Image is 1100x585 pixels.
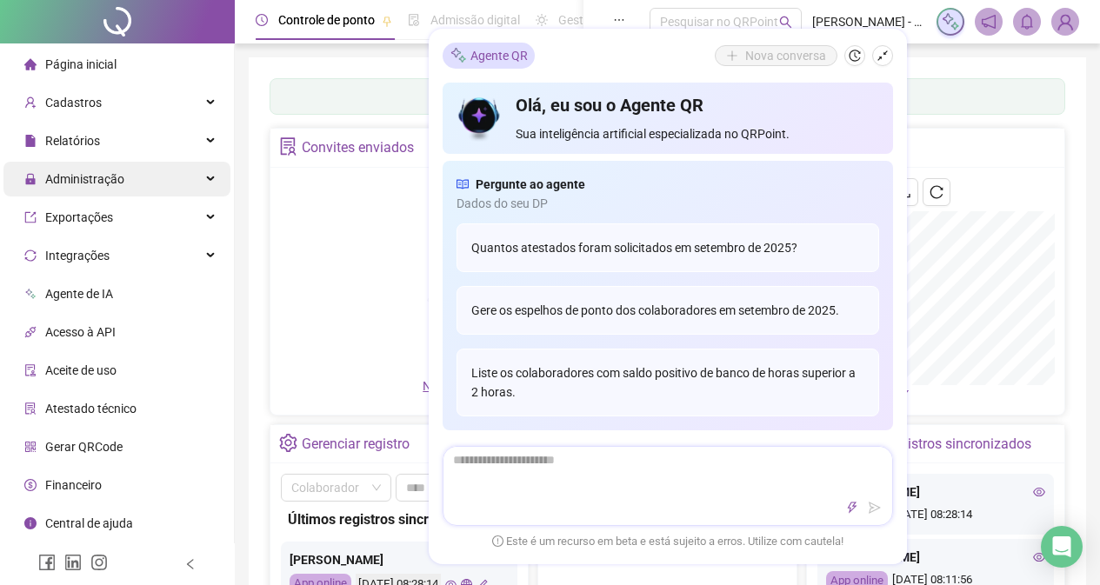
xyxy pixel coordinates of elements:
span: Cadastros [45,96,102,110]
span: setting [279,434,297,452]
span: pushpin [382,16,392,26]
div: Gere os espelhos de ponto dos colaboradores em setembro de 2025. [457,286,879,335]
button: send [864,497,885,518]
span: Novo convite [423,379,510,393]
span: Gestão de férias [558,13,646,27]
span: sync [24,249,37,262]
span: audit [24,364,37,376]
span: Central de ajuda [45,516,133,530]
span: solution [24,402,37,415]
span: api [24,326,37,338]
span: Gerar QRCode [45,440,123,454]
span: Dados do seu DP [457,194,879,213]
span: search [779,16,792,29]
span: info-circle [24,517,37,529]
span: eye [1033,486,1045,498]
div: Agente QR [443,43,535,69]
div: [PERSON_NAME] [290,550,509,569]
span: dollar [24,479,37,491]
span: lock [24,173,37,185]
span: solution [279,137,297,156]
button: Nova conversa [715,45,837,66]
div: Últimos registros sincronizados [288,509,510,530]
span: Administração [45,172,124,186]
h4: Olá, eu sou o Agente QR [516,93,878,117]
img: icon [457,93,503,143]
div: Gerenciar registro [302,429,410,459]
span: home [24,58,37,70]
span: qrcode [24,441,37,453]
span: reload [930,185,943,199]
span: facebook [38,554,56,571]
span: Aceite de uso [45,363,117,377]
span: Controle de ponto [278,13,375,27]
div: Não há dados [386,315,546,334]
span: shrink [877,50,889,62]
span: eye [1033,551,1045,563]
span: Atestado técnico [45,402,137,415]
span: left [184,558,197,570]
span: Pergunte ao agente [476,175,585,194]
div: Últimos registros sincronizados [838,429,1031,459]
span: Sua inteligência artificial especializada no QRPoint. [516,124,878,143]
span: clock-circle [256,14,268,26]
span: Exportações [45,210,113,224]
img: sparkle-icon.fc2bf0ac1784a2077858766a79e2daf3.svg [450,46,467,64]
span: user-add [24,96,37,109]
div: [PERSON_NAME] [826,548,1045,567]
span: Relatórios [45,134,100,148]
span: instagram [90,554,108,571]
span: Este é um recurso em beta e está sujeito a erros. Utilize com cautela! [492,533,843,550]
div: [DATE] 08:28:14 [826,506,1045,526]
span: file-done [408,14,420,26]
span: ellipsis [613,14,625,26]
span: Admissão digital [430,13,520,27]
span: history [849,50,861,62]
div: Liste os colaboradores com saldo positivo de banco de horas superior a 2 horas. [457,349,879,416]
span: notification [981,14,997,30]
span: Acesso à API [45,325,116,339]
div: Convites enviados [302,133,414,163]
span: export [24,211,37,223]
span: bell [1019,14,1035,30]
span: exclamation-circle [492,535,503,546]
img: sparkle-icon.fc2bf0ac1784a2077858766a79e2daf3.svg [941,12,960,31]
span: thunderbolt [846,502,858,514]
span: Financeiro [45,478,102,492]
span: Agente de IA [45,287,113,301]
span: Página inicial [45,57,117,71]
span: linkedin [64,554,82,571]
div: Open Intercom Messenger [1041,526,1083,568]
div: [PERSON_NAME] [826,482,1045,502]
span: read [457,175,469,194]
span: file [24,135,37,147]
button: thunderbolt [842,497,863,518]
img: 93646 [1052,9,1078,35]
span: [PERSON_NAME] - KENNEDY SERVIÇOS LTDA [812,12,926,31]
span: Integrações [45,249,110,263]
span: sun [536,14,548,26]
div: Quantos atestados foram solicitados em setembro de 2025? [457,223,879,272]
